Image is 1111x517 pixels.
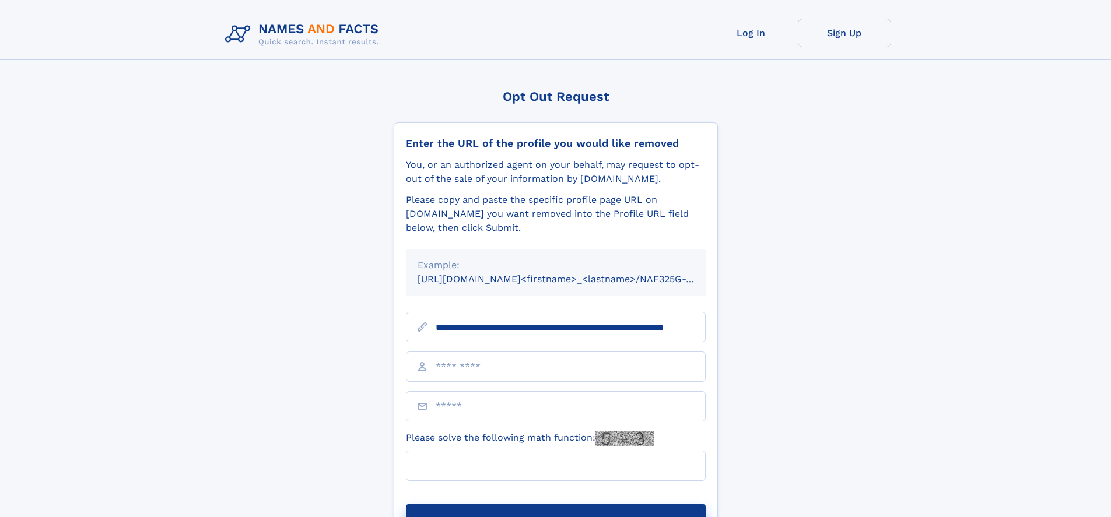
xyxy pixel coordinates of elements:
[798,19,891,47] a: Sign Up
[406,193,706,235] div: Please copy and paste the specific profile page URL on [DOMAIN_NAME] you want removed into the Pr...
[406,158,706,186] div: You, or an authorized agent on your behalf, may request to opt-out of the sale of your informatio...
[705,19,798,47] a: Log In
[418,258,694,272] div: Example:
[406,137,706,150] div: Enter the URL of the profile you would like removed
[406,431,654,446] label: Please solve the following math function:
[418,273,728,284] small: [URL][DOMAIN_NAME]<firstname>_<lastname>/NAF325G-xxxxxxxx
[394,89,718,104] div: Opt Out Request
[220,19,388,50] img: Logo Names and Facts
